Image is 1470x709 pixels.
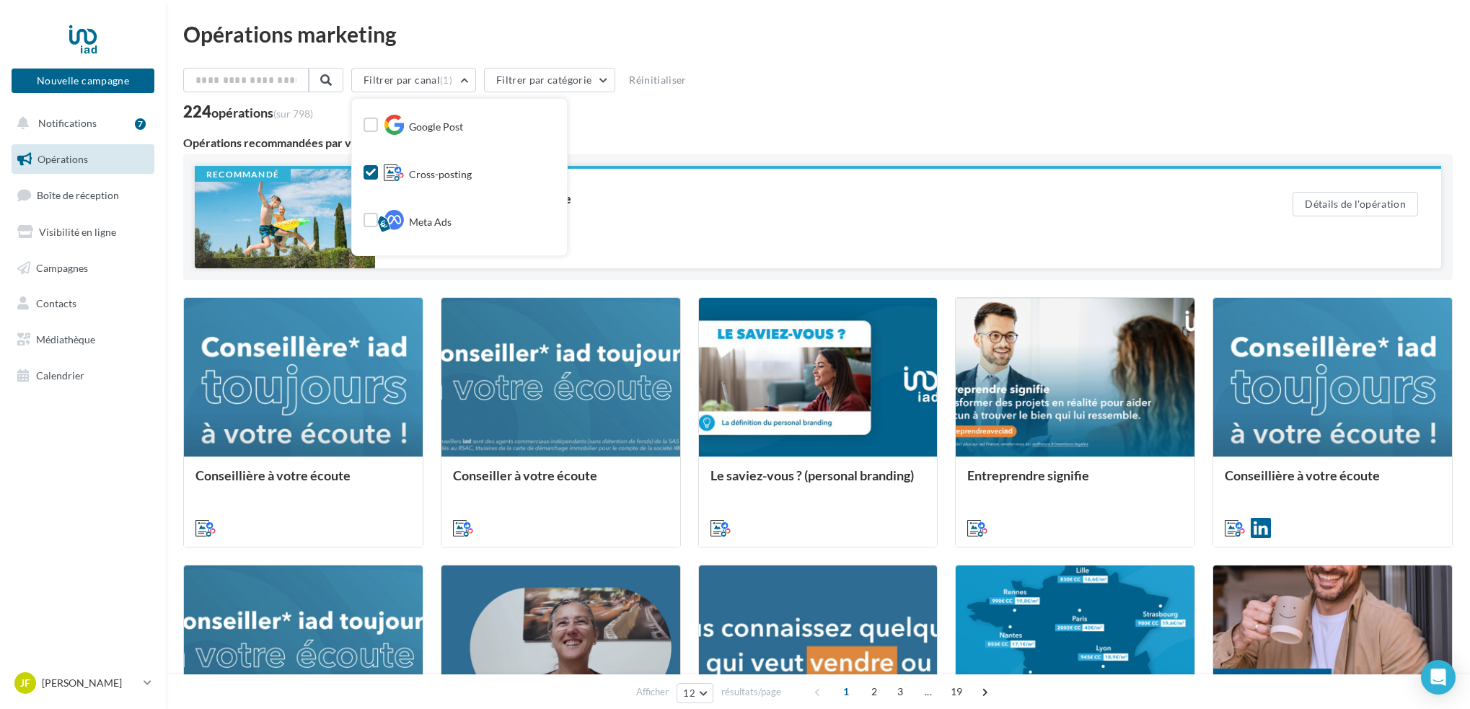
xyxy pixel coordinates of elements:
span: Campagnes [36,261,88,273]
span: (1) [440,74,452,86]
button: Notifications 7 [9,108,151,138]
span: Calendrier [36,369,84,382]
div: 7 [135,118,146,130]
a: Campagnes [9,253,157,283]
div: Le saviez-vous ? (personal branding) [710,468,926,497]
a: JF [PERSON_NAME] [12,669,154,697]
span: 12 [683,687,695,699]
span: Médiathèque [36,333,95,345]
div: Conseillière à votre écoute [195,468,411,497]
div: Opérations recommandées par votre enseigne [183,137,1453,149]
span: 2 [863,680,886,703]
span: (sur 798) [273,107,313,120]
a: Calendrier [9,361,157,391]
span: Contacts [36,297,76,309]
button: Nouvelle campagne [12,69,154,93]
button: Réinitialiser [623,71,692,89]
div: Recommandé [195,169,291,182]
button: Détails de l'opération [1293,192,1418,216]
div: Opérations marketing [183,23,1453,45]
a: Contacts [9,289,157,319]
a: Boîte de réception [9,180,157,211]
div: opérations [211,106,313,119]
button: Filtrer par catégorie [484,68,615,92]
span: Boîte de réception [37,189,119,201]
div: Conseiller à votre écoute [453,468,669,497]
div: 224 [183,104,313,120]
a: Visibilité en ligne [9,217,157,247]
a: Opérations [9,144,157,175]
span: 19 [945,680,969,703]
span: résultats/page [721,685,781,699]
div: Open Intercom Messenger [1421,660,1456,695]
div: Entreprendre signifie [967,468,1183,497]
button: 12 [677,683,713,703]
span: Opérations [38,153,88,165]
span: Google Post [409,120,463,134]
a: Médiathèque [9,325,157,355]
button: Filtrer par canal(1) [351,68,476,92]
span: ... [917,680,940,703]
span: Meta Ads [409,215,452,229]
p: [PERSON_NAME] [42,676,138,690]
div: Conseillière à votre écoute [1225,468,1440,497]
span: JF [20,676,30,690]
span: Visibilité en ligne [39,226,116,238]
span: Afficher [636,685,669,699]
span: Cross-posting [409,167,472,182]
span: 1 [835,680,858,703]
span: 3 [889,680,912,703]
span: Notifications [38,117,97,129]
div: Journée mondiale du tourisme [398,192,1235,205]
